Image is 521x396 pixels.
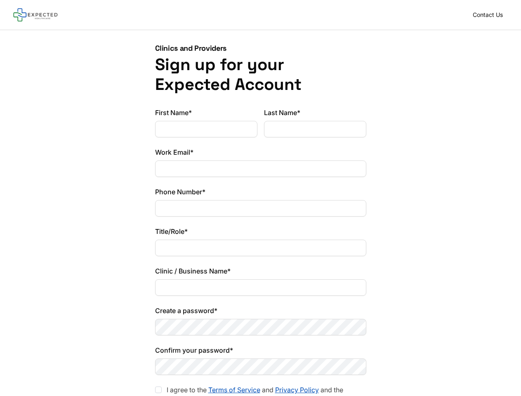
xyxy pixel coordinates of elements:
label: Clinic / Business Name* [155,266,366,276]
label: Create a password* [155,306,366,316]
label: Work Email* [155,147,366,157]
p: Clinics and Providers [155,43,366,53]
h1: Sign up for your Expected Account [155,55,366,94]
label: Title/Role* [155,226,366,236]
a: Terms of Service [208,386,260,394]
a: Contact Us [468,9,508,21]
label: Last Name* [264,108,366,118]
label: Phone Number* [155,187,366,197]
a: Privacy Policy [275,386,319,394]
label: First Name* [155,108,257,118]
label: Confirm your password* [155,345,366,355]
